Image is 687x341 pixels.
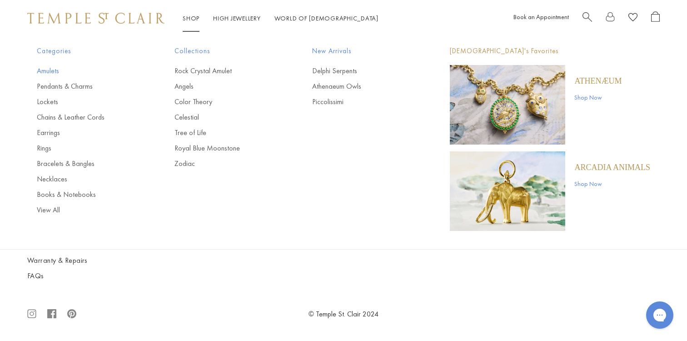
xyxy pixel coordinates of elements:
a: Angels [174,81,276,91]
p: [DEMOGRAPHIC_DATA]'s Favorites [450,45,650,57]
span: Categories [37,45,138,57]
a: Rings [37,143,138,153]
a: ARCADIA ANIMALS [574,162,650,172]
img: Temple St. Clair [27,13,164,24]
a: Piccolissimi [312,97,413,107]
a: Royal Blue Moonstone [174,143,276,153]
a: Athenæum [574,76,622,86]
a: Delphi Serpents [312,66,413,76]
a: Book an Appointment [513,13,569,21]
iframe: Gorgias live chat messenger [642,298,678,332]
a: Warranty & Repairs [27,256,132,266]
a: FAQs [27,271,132,281]
a: World of [DEMOGRAPHIC_DATA]World of [DEMOGRAPHIC_DATA] [274,14,378,22]
a: © Temple St. Clair 2024 [309,309,378,319]
a: Search [582,11,592,25]
span: New Arrivals [312,45,413,57]
a: Color Theory [174,97,276,107]
a: Bracelets & Bangles [37,159,138,169]
a: Zodiac [174,159,276,169]
a: High JewelleryHigh Jewellery [213,14,261,22]
a: Earrings [37,128,138,138]
a: Athenaeum Owls [312,81,413,91]
a: ShopShop [183,14,199,22]
a: View All [37,205,138,215]
a: Amulets [37,66,138,76]
a: Shop Now [574,92,622,102]
a: Chains & Leather Cords [37,112,138,122]
a: Tree of Life [174,128,276,138]
span: Collections [174,45,276,57]
a: Celestial [174,112,276,122]
a: View Wishlist [628,11,637,25]
a: Shop Now [574,179,650,189]
a: Pendants & Charms [37,81,138,91]
a: Rock Crystal Amulet [174,66,276,76]
a: Open Shopping Bag [651,11,660,25]
a: Books & Notebooks [37,190,138,200]
a: Lockets [37,97,138,107]
nav: Main navigation [183,13,378,24]
a: Necklaces [37,174,138,184]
